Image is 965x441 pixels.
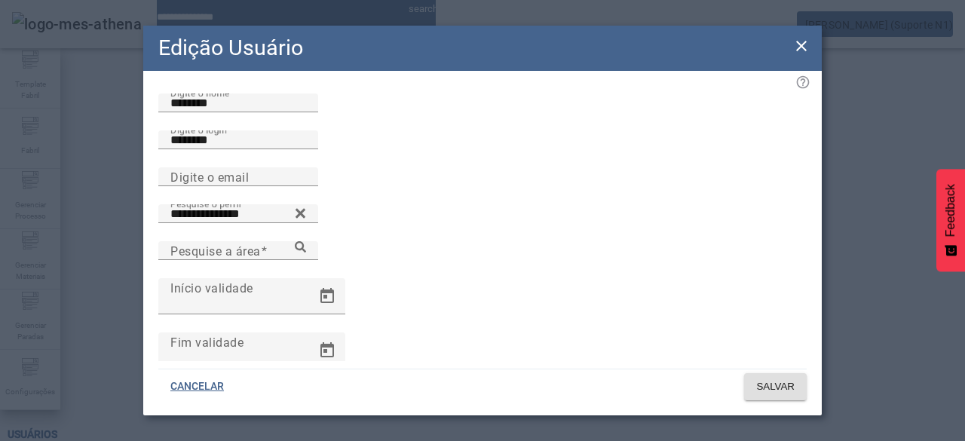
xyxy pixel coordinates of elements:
[170,170,249,184] mat-label: Digite o email
[170,205,306,223] input: Number
[170,87,229,98] mat-label: Digite o nome
[170,198,241,209] mat-label: Pesquise o perfil
[158,32,303,64] h2: Edição Usuário
[309,332,345,369] button: Open calendar
[170,280,253,295] mat-label: Início validade
[309,278,345,314] button: Open calendar
[170,379,224,394] span: CANCELAR
[944,184,957,237] span: Feedback
[170,242,306,260] input: Number
[756,379,795,394] span: SALVAR
[170,124,227,135] mat-label: Digite o login
[158,373,236,400] button: CANCELAR
[744,373,807,400] button: SALVAR
[936,169,965,271] button: Feedback - Mostrar pesquisa
[170,335,244,349] mat-label: Fim validade
[170,243,261,258] mat-label: Pesquise a área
